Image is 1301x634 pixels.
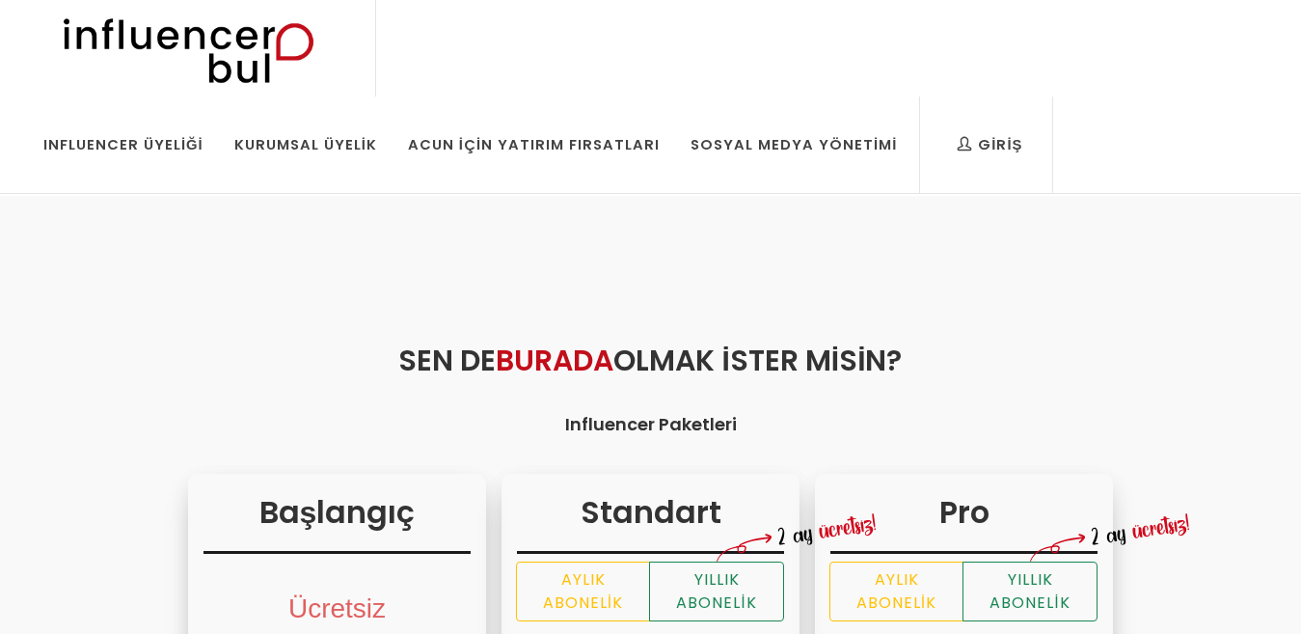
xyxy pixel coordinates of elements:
div: Kurumsal Üyelik [234,134,377,155]
div: Sosyal Medya Yönetimi [691,134,897,155]
a: Sosyal Medya Yönetimi [676,96,911,193]
span: Burada [496,340,613,381]
label: Aylık Abonelik [829,562,963,621]
h3: Başlangıç [203,489,471,554]
span: Ücretsiz [288,593,386,623]
a: Influencer Üyeliği [29,96,218,193]
h2: Sen de Olmak İster misin? [113,339,1189,382]
h3: Standart [517,489,784,554]
a: Kurumsal Üyelik [220,96,392,193]
label: Yıllık Abonelik [649,562,784,621]
h4: Influencer Paketleri [113,411,1189,437]
label: Aylık Abonelik [516,562,650,621]
div: Giriş [957,134,1022,155]
h3: Pro [830,489,1098,554]
div: Influencer Üyeliği [43,134,203,155]
label: Yıllık Abonelik [962,562,1098,621]
a: Acun İçin Yatırım Fırsatları [393,96,674,193]
div: Acun İçin Yatırım Fırsatları [408,134,660,155]
a: Giriş [942,96,1037,193]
